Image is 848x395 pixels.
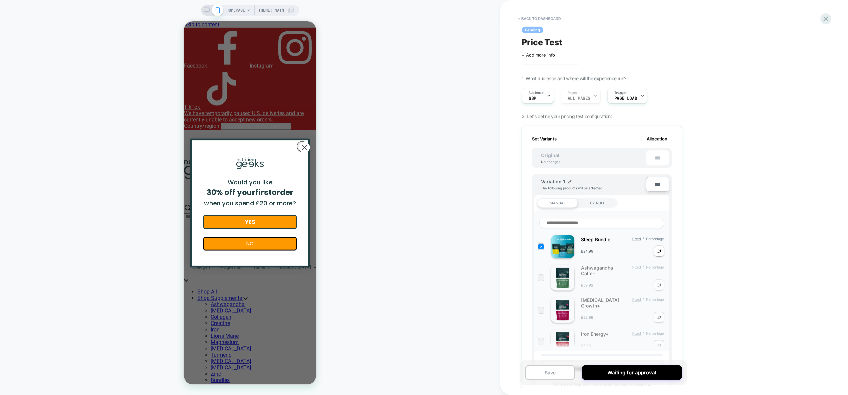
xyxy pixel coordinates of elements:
img: Biotin Growth+ [551,297,574,323]
button: Save [525,365,575,380]
span: Trigger [614,91,627,95]
span: 30% off your order [23,165,110,176]
div: / [623,237,666,242]
span: 1. What audience and where will the experience run? [522,76,626,81]
img: b13cf905-4b1c-41bd-8397-cf34267f0ce4.png [51,131,81,153]
button: Fixed [630,237,643,241]
div: Sleep Bundle [581,237,623,242]
button: NO [19,216,113,229]
span: Allocation [647,136,667,141]
span: Would you like [44,156,88,165]
button: Percentage [644,237,666,241]
button: Waiting for approval [582,365,682,380]
span: HOMEPAGE [226,5,245,16]
button: YES [19,193,113,207]
span: Pending [522,27,543,33]
span: Set Variants [532,136,557,141]
img: Ashwagandha Calm+ [551,265,574,291]
img: Sleep Bundle [551,235,574,258]
span: + Add more info [522,52,555,58]
span: The following products will be affected [541,186,602,190]
button: < back to dashboard [515,13,564,24]
span: GBP [529,96,536,101]
span: Original [534,152,566,158]
button: Close dialog [113,120,123,130]
span: £24.99 [581,249,593,254]
div: No changes [534,160,567,164]
div: £ [657,249,660,254]
span: Variation 1 [541,179,565,184]
span: Price Test [522,37,562,47]
span: Theme: MAIN [258,5,284,16]
div: MANUAL [538,198,578,208]
span: when you spend £20 or more? [20,177,112,186]
div: BY RULE [578,198,618,208]
span: Audience [529,91,544,95]
span: Page Load [614,96,637,101]
img: edit [568,180,572,183]
span: first [71,165,88,176]
img: Iron Energy+ [551,329,574,353]
span: 2. Let's define your pricing test configuration: [522,113,612,119]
